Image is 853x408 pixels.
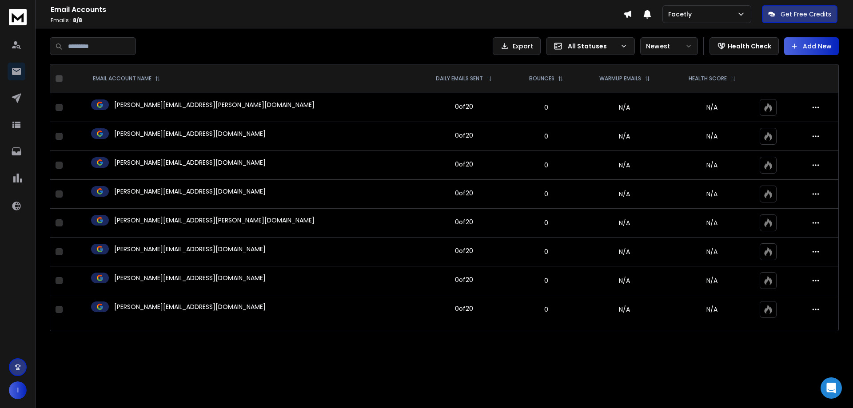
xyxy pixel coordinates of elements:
div: Open Intercom Messenger [821,377,842,399]
p: Get Free Credits [781,10,831,19]
p: 0 [518,132,574,141]
p: [PERSON_NAME][EMAIL_ADDRESS][DOMAIN_NAME] [114,129,266,138]
h1: Email Accounts [51,4,623,15]
p: [PERSON_NAME][EMAIL_ADDRESS][DOMAIN_NAME] [114,187,266,196]
p: DAILY EMAILS SENT [436,75,483,82]
p: N/A [675,218,749,227]
td: N/A [580,266,670,295]
div: 0 of 20 [455,246,473,255]
button: Export [493,37,541,55]
p: 0 [518,276,574,285]
div: 0 of 20 [455,160,473,169]
button: I [9,381,27,399]
p: 0 [518,190,574,198]
div: EMAIL ACCOUNT NAME [93,75,160,82]
td: N/A [580,180,670,209]
p: 0 [518,161,574,170]
td: N/A [580,209,670,238]
p: 0 [518,305,574,314]
p: 0 [518,103,574,112]
button: Health Check [710,37,779,55]
p: [PERSON_NAME][EMAIL_ADDRESS][PERSON_NAME][DOMAIN_NAME] [114,100,315,109]
p: N/A [675,305,749,314]
button: Add New [784,37,839,55]
p: [PERSON_NAME][EMAIL_ADDRESS][DOMAIN_NAME] [114,302,266,311]
td: N/A [580,93,670,122]
div: 0 of 20 [455,304,473,313]
div: 0 of 20 [455,189,473,198]
p: N/A [675,247,749,256]
p: [PERSON_NAME][EMAIL_ADDRESS][PERSON_NAME][DOMAIN_NAME] [114,216,315,225]
span: 8 / 8 [73,16,82,24]
p: N/A [675,132,749,141]
td: N/A [580,238,670,266]
p: N/A [675,190,749,198]
p: BOUNCES [529,75,554,82]
p: N/A [675,103,749,112]
p: HEALTH SCORE [689,75,727,82]
p: 0 [518,247,574,256]
button: Get Free Credits [762,5,837,23]
td: N/A [580,122,670,151]
div: 0 of 20 [455,218,473,226]
div: 0 of 20 [455,102,473,111]
td: N/A [580,295,670,324]
p: Emails : [51,17,623,24]
img: logo [9,9,27,25]
button: Newest [640,37,698,55]
p: 0 [518,218,574,227]
div: 0 of 20 [455,275,473,284]
p: All Statuses [568,42,617,51]
p: N/A [675,161,749,170]
p: [PERSON_NAME][EMAIL_ADDRESS][DOMAIN_NAME] [114,245,266,254]
p: N/A [675,276,749,285]
p: [PERSON_NAME][EMAIL_ADDRESS][DOMAIN_NAME] [114,158,266,167]
p: WARMUP EMAILS [599,75,641,82]
p: Facetly [668,10,695,19]
p: Health Check [728,42,771,51]
p: [PERSON_NAME][EMAIL_ADDRESS][DOMAIN_NAME] [114,273,266,282]
td: N/A [580,151,670,180]
div: 0 of 20 [455,131,473,140]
